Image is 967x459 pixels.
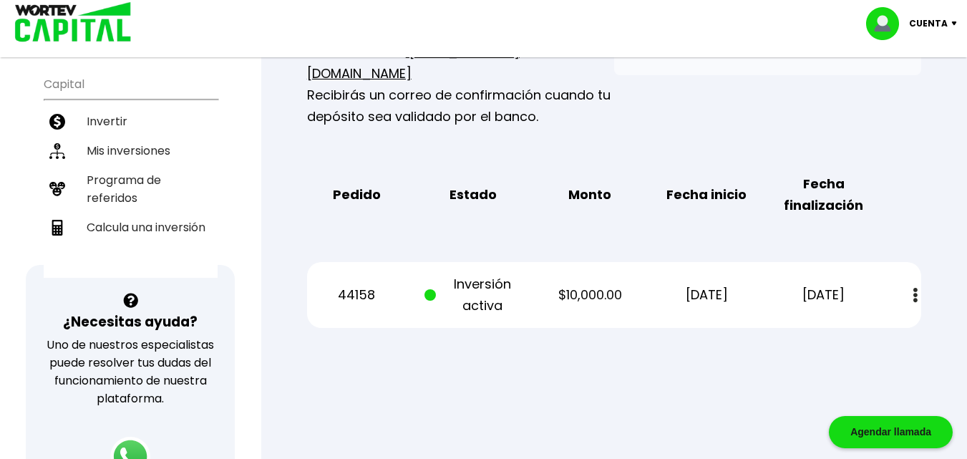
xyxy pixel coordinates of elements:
a: Invertir [44,107,218,136]
p: Inversión activa [424,274,523,317]
b: Pedido [333,184,381,206]
h3: ¿Necesitas ayuda? [63,311,198,332]
img: icon-down [948,21,967,26]
p: $10,000.00 [541,284,639,306]
p: Recuerda enviar tu comprobante de tu transferencia a Recibirás un correo de confirmación cuando t... [307,20,614,127]
p: [DATE] [658,284,756,306]
b: Monto [568,184,611,206]
img: recomiendanos-icon.9b8e9327.svg [49,181,65,197]
div: Agendar llamada [829,416,953,448]
ul: Capital [44,68,218,278]
img: inversiones-icon.6695dc30.svg [49,143,65,159]
img: calculadora-icon.17d418c4.svg [49,220,65,236]
p: [DATE] [774,284,873,306]
b: Fecha finalización [774,173,873,216]
b: Fecha inicio [666,184,747,206]
img: invertir-icon.b3b967d7.svg [49,114,65,130]
b: Estado [450,184,497,206]
p: 44158 [308,284,406,306]
a: Programa de referidos [44,165,218,213]
p: Uno de nuestros especialistas puede resolver tus dudas del funcionamiento de nuestra plataforma. [44,336,216,407]
p: Cuenta [909,13,948,34]
a: Calcula una inversión [44,213,218,242]
img: profile-image [866,7,909,40]
a: Mis inversiones [44,136,218,165]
